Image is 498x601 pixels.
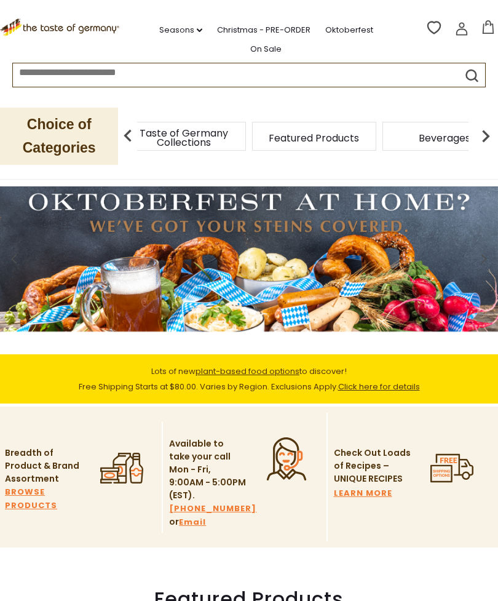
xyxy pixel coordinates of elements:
[179,515,206,529] a: Email
[325,23,373,37] a: Oktoberfest
[5,447,82,485] p: Breadth of Product & Brand Assortment
[169,502,256,515] a: [PHONE_NUMBER]
[269,133,359,143] a: Featured Products
[159,23,202,37] a: Seasons
[196,365,299,377] a: plant-based food options
[473,124,498,148] img: next arrow
[169,437,246,529] p: Available to take your call Mon - Fri, 9:00AM - 5:00PM (EST). or
[116,124,140,148] img: previous arrow
[419,133,470,143] a: Beverages
[5,485,82,512] a: BROWSE PRODUCTS
[334,487,392,500] a: LEARN MORE
[338,381,420,392] a: Click here for details
[334,447,411,485] p: Check Out Loads of Recipes – UNIQUE RECIPES
[135,129,233,147] a: Taste of Germany Collections
[250,42,282,56] a: On Sale
[79,365,420,392] span: Lots of new to discover! Free Shipping Starts at $80.00. Varies by Region. Exclusions Apply.
[217,23,310,37] a: Christmas - PRE-ORDER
